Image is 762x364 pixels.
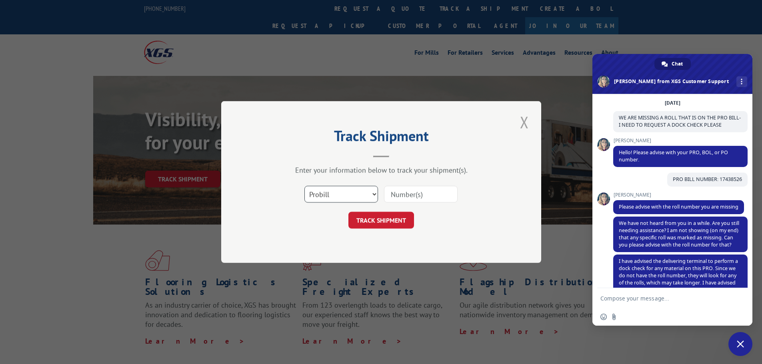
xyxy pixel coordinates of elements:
span: WE ARE MISSING A ROLL THAT IS ON THE PRO BILL-I NEED TO REQUEST A DOCK CHECK PLEASE [619,114,741,128]
textarea: Compose your message... [600,288,728,308]
a: Chat [654,58,691,70]
div: Enter your information below to track your shipment(s). [261,165,501,175]
span: [PERSON_NAME] [613,138,748,143]
button: Close modal [518,111,531,133]
input: Number(s) [384,186,458,203]
h2: Track Shipment [261,130,501,145]
span: Insert an emoji [600,314,607,320]
span: PRO BILL NUMBER: 17438526 [673,176,742,183]
span: We have not heard from you in a while. Are you still needing assistance? I am not showing (on my ... [619,220,739,248]
a: [EMAIL_ADDRESS][DOMAIN_NAME] [644,286,727,293]
div: [DATE] [665,101,680,105]
span: Chat [672,58,683,70]
button: TRACK SHIPMENT [348,212,414,229]
a: Close chat [728,332,752,356]
span: [PERSON_NAME] [613,192,744,198]
span: Send a file [611,314,617,320]
span: Please advise with the roll number you are missing [619,203,738,210]
span: I have advised the delivering terminal to perform a dock check for any material on this PRO. Sinc... [619,258,738,336]
span: Hello! Please advise with your PRO, BOL, or PO number. [619,149,728,163]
